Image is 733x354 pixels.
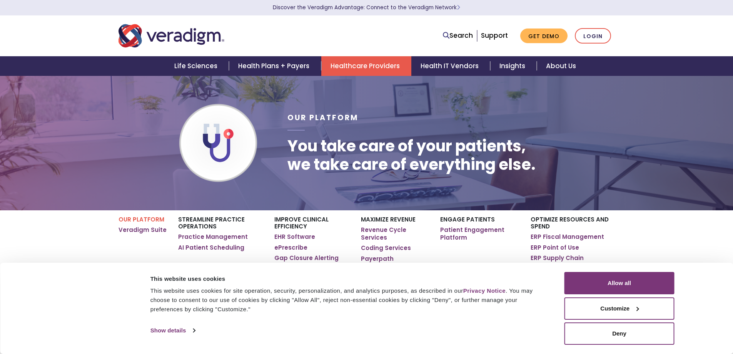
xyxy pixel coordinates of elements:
[440,226,519,241] a: Patient Engagement Platform
[150,286,547,314] div: This website uses cookies for site operation, security, personalization, and analytics purposes, ...
[361,255,428,270] a: Payerpath Clearinghouse
[457,4,460,11] span: Learn More
[531,233,604,241] a: ERP Fiscal Management
[361,226,428,241] a: Revenue Cycle Services
[287,137,536,174] h1: You take care of your patients, we take care of everything else.
[274,254,339,262] a: Gap Closure Alerting
[119,23,224,49] img: Veradigm logo
[520,29,568,44] a: Get Demo
[575,28,611,44] a: Login
[274,244,307,252] a: ePrescribe
[537,56,585,76] a: About Us
[229,56,321,76] a: Health Plans + Payers
[481,31,508,40] a: Support
[274,233,315,241] a: EHR Software
[361,244,411,252] a: Coding Services
[150,274,547,284] div: This website uses cookies
[273,4,460,11] a: Discover the Veradigm Advantage: Connect to the Veradigm NetworkLearn More
[463,287,506,294] a: Privacy Notice
[321,56,411,76] a: Healthcare Providers
[531,244,579,252] a: ERP Point of Use
[443,30,473,41] a: Search
[287,112,359,123] span: Our Platform
[531,254,584,262] a: ERP Supply Chain
[564,272,675,294] button: Allow all
[165,56,229,76] a: Life Sciences
[119,226,167,234] a: Veradigm Suite
[178,233,248,241] a: Practice Management
[150,325,195,336] a: Show details
[411,56,490,76] a: Health IT Vendors
[178,244,244,252] a: AI Patient Scheduling
[490,56,537,76] a: Insights
[564,322,675,345] button: Deny
[564,297,675,320] button: Customize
